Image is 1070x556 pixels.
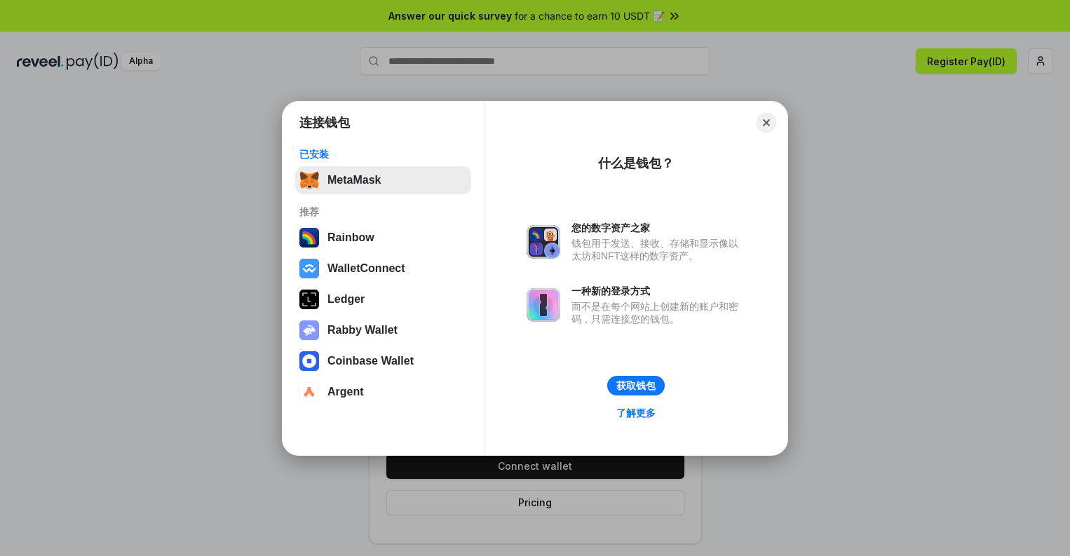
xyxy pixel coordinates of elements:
a: 了解更多 [608,404,664,422]
div: Ledger [327,293,365,306]
button: Argent [295,378,471,406]
img: svg+xml,%3Csvg%20width%3D%2228%22%20height%3D%2228%22%20viewBox%3D%220%200%2028%2028%22%20fill%3D... [299,259,319,278]
button: Close [757,113,776,133]
div: WalletConnect [327,262,405,275]
img: svg+xml,%3Csvg%20width%3D%2228%22%20height%3D%2228%22%20viewBox%3D%220%200%2028%2028%22%20fill%3D... [299,351,319,371]
div: 已安装 [299,148,467,161]
div: 而不是在每个网站上创建新的账户和密码，只需连接您的钱包。 [571,300,745,325]
div: 一种新的登录方式 [571,285,745,297]
button: WalletConnect [295,255,471,283]
button: Ledger [295,285,471,313]
div: 什么是钱包？ [598,155,674,172]
button: Rainbow [295,224,471,252]
div: 钱包用于发送、接收、存储和显示像以太坊和NFT这样的数字资产。 [571,237,745,262]
button: MetaMask [295,166,471,194]
div: 获取钱包 [616,379,656,392]
img: svg+xml,%3Csvg%20xmlns%3D%22http%3A%2F%2Fwww.w3.org%2F2000%2Fsvg%22%20fill%3D%22none%22%20viewBox... [299,320,319,340]
img: svg+xml,%3Csvg%20width%3D%2228%22%20height%3D%2228%22%20viewBox%3D%220%200%2028%2028%22%20fill%3D... [299,382,319,402]
img: svg+xml,%3Csvg%20xmlns%3D%22http%3A%2F%2Fwww.w3.org%2F2000%2Fsvg%22%20width%3D%2228%22%20height%3... [299,290,319,309]
button: 获取钱包 [607,376,665,395]
div: Coinbase Wallet [327,355,414,367]
div: 您的数字资产之家 [571,222,745,234]
button: Rabby Wallet [295,316,471,344]
img: svg+xml,%3Csvg%20xmlns%3D%22http%3A%2F%2Fwww.w3.org%2F2000%2Fsvg%22%20fill%3D%22none%22%20viewBox... [527,288,560,322]
div: 推荐 [299,205,467,218]
button: Coinbase Wallet [295,347,471,375]
div: Rainbow [327,231,374,244]
div: 了解更多 [616,407,656,419]
div: Argent [327,386,364,398]
h1: 连接钱包 [299,114,350,131]
div: Rabby Wallet [327,324,398,337]
img: svg+xml,%3Csvg%20width%3D%22120%22%20height%3D%22120%22%20viewBox%3D%220%200%20120%20120%22%20fil... [299,228,319,248]
img: svg+xml,%3Csvg%20xmlns%3D%22http%3A%2F%2Fwww.w3.org%2F2000%2Fsvg%22%20fill%3D%22none%22%20viewBox... [527,225,560,259]
img: svg+xml,%3Csvg%20fill%3D%22none%22%20height%3D%2233%22%20viewBox%3D%220%200%2035%2033%22%20width%... [299,170,319,190]
div: MetaMask [327,174,381,187]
